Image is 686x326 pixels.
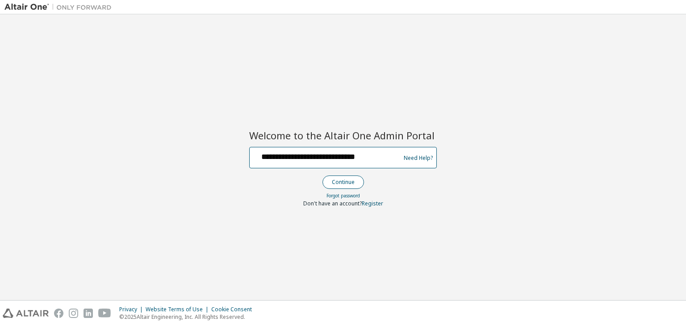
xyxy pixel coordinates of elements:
a: Forgot password [326,192,360,199]
img: instagram.svg [69,309,78,318]
button: Continue [322,176,364,189]
img: linkedin.svg [84,309,93,318]
img: youtube.svg [98,309,111,318]
img: altair_logo.svg [3,309,49,318]
h2: Welcome to the Altair One Admin Portal [249,129,437,142]
img: facebook.svg [54,309,63,318]
div: Cookie Consent [211,306,257,313]
div: Privacy [119,306,146,313]
a: Register [362,200,383,207]
span: Don't have an account? [303,200,362,207]
img: Altair One [4,3,116,12]
p: © 2025 Altair Engineering, Inc. All Rights Reserved. [119,313,257,321]
div: Website Terms of Use [146,306,211,313]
